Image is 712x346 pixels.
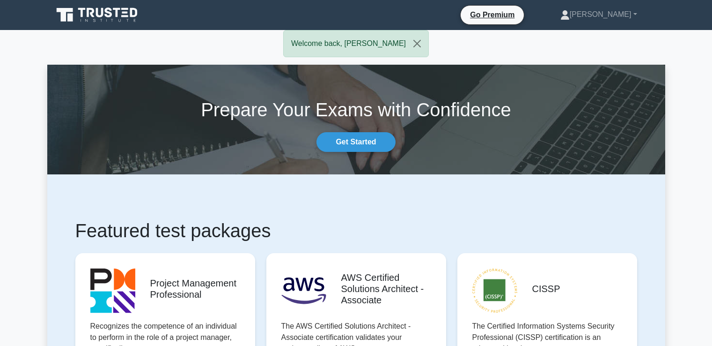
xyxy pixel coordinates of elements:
[464,9,520,21] a: Go Premium
[47,98,665,121] h1: Prepare Your Exams with Confidence
[406,30,428,57] button: Close
[283,30,429,57] div: Welcome back, [PERSON_NAME]
[538,5,660,24] a: [PERSON_NAME]
[75,219,637,242] h1: Featured test packages
[316,132,395,152] a: Get Started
